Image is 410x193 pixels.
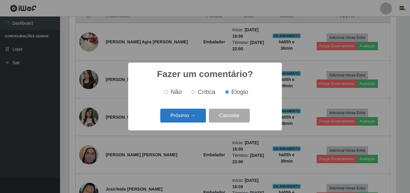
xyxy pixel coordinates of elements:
input: Crítica [191,90,195,94]
input: Não [164,90,168,94]
h2: Fazer um comentário? [157,69,253,79]
button: Cancelar [209,109,250,123]
button: Próximo → [160,109,206,123]
input: Elogio [225,90,229,94]
span: Crítica [198,89,216,95]
span: Elogio [231,89,248,95]
span: Não [170,89,182,95]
